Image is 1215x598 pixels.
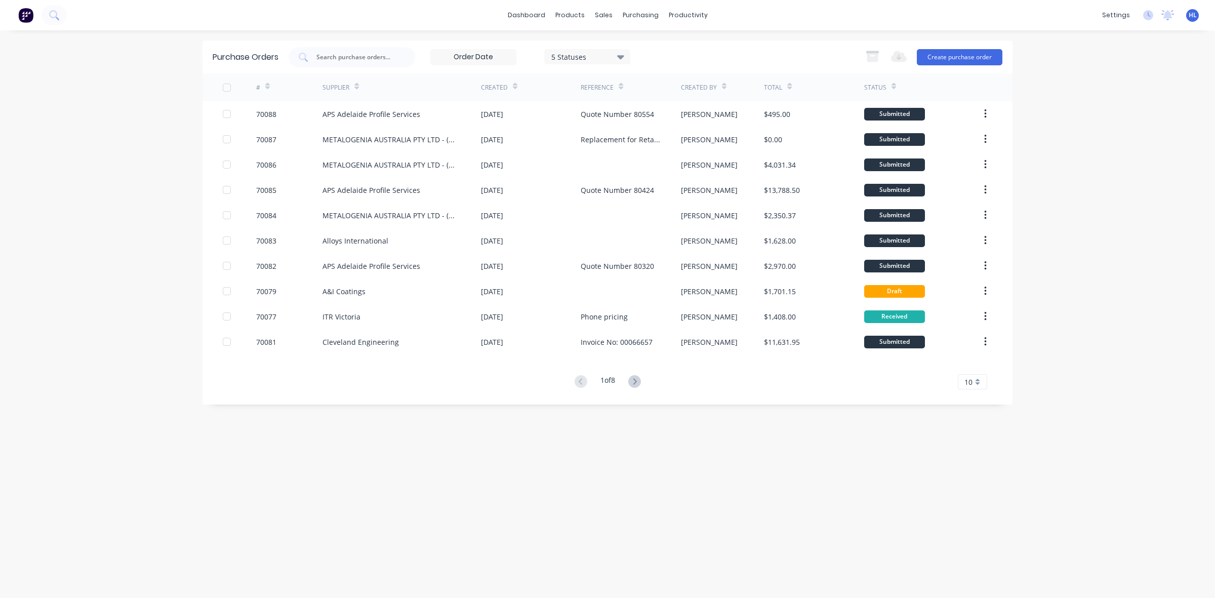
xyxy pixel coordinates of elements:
[681,261,738,271] div: [PERSON_NAME]
[256,286,276,297] div: 70079
[481,261,503,271] div: [DATE]
[315,52,399,62] input: Search purchase orders...
[864,158,925,171] div: Submitted
[764,337,800,347] div: $11,631.95
[681,311,738,322] div: [PERSON_NAME]
[256,134,276,145] div: 70087
[618,8,664,23] div: purchasing
[764,134,782,145] div: $0.00
[864,336,925,348] div: Submitted
[256,160,276,170] div: 70086
[581,337,653,347] div: Invoice No: 00066657
[322,286,366,297] div: A&I Coatings
[431,50,516,65] input: Order Date
[322,83,349,92] div: Supplier
[18,8,33,23] img: Factory
[481,311,503,322] div: [DATE]
[864,108,925,121] div: Submitted
[681,134,738,145] div: [PERSON_NAME]
[664,8,713,23] div: productivity
[581,311,628,322] div: Phone pricing
[764,185,800,195] div: $13,788.50
[681,109,738,119] div: [PERSON_NAME]
[581,261,654,271] div: Quote Number 80320
[600,375,615,389] div: 1 of 8
[322,109,420,119] div: APS Adelaide Profile Services
[964,377,973,387] span: 10
[864,133,925,146] div: Submitted
[481,134,503,145] div: [DATE]
[322,210,461,221] div: METALOGENIA AUSTRALIA PTY LTD - (MTG)
[256,311,276,322] div: 70077
[503,8,550,23] a: dashboard
[481,185,503,195] div: [DATE]
[481,160,503,170] div: [DATE]
[256,261,276,271] div: 70082
[864,209,925,222] div: Submitted
[581,83,614,92] div: Reference
[864,83,886,92] div: Status
[581,185,654,195] div: Quote Number 80424
[322,160,461,170] div: METALOGENIA AUSTRALIA PTY LTD - (MTG)
[322,134,461,145] div: METALOGENIA AUSTRALIA PTY LTD - (MTG)
[581,134,660,145] div: Replacement for Retaincon QLD - Ref [PERSON_NAME]
[681,210,738,221] div: [PERSON_NAME]
[322,311,360,322] div: ITR Victoria
[764,83,782,92] div: Total
[481,337,503,347] div: [DATE]
[764,286,796,297] div: $1,701.15
[864,260,925,272] div: Submitted
[764,160,796,170] div: $4,031.34
[256,109,276,119] div: 70088
[581,109,654,119] div: Quote Number 80554
[764,311,796,322] div: $1,408.00
[681,185,738,195] div: [PERSON_NAME]
[681,160,738,170] div: [PERSON_NAME]
[256,185,276,195] div: 70085
[256,83,260,92] div: #
[481,83,508,92] div: Created
[481,210,503,221] div: [DATE]
[213,51,278,63] div: Purchase Orders
[481,286,503,297] div: [DATE]
[1097,8,1135,23] div: settings
[681,286,738,297] div: [PERSON_NAME]
[764,261,796,271] div: $2,970.00
[681,83,717,92] div: Created By
[256,210,276,221] div: 70084
[481,235,503,246] div: [DATE]
[551,51,624,62] div: 5 Statuses
[681,235,738,246] div: [PERSON_NAME]
[550,8,590,23] div: products
[864,184,925,196] div: Submitted
[481,109,503,119] div: [DATE]
[256,235,276,246] div: 70083
[322,185,420,195] div: APS Adelaide Profile Services
[864,310,925,323] div: Received
[322,235,388,246] div: Alloys International
[864,234,925,247] div: Submitted
[764,109,790,119] div: $495.00
[681,337,738,347] div: [PERSON_NAME]
[322,337,399,347] div: Cleveland Engineering
[917,49,1002,65] button: Create purchase order
[322,261,420,271] div: APS Adelaide Profile Services
[256,337,276,347] div: 70081
[590,8,618,23] div: sales
[1189,11,1197,20] span: HL
[764,235,796,246] div: $1,628.00
[764,210,796,221] div: $2,350.37
[864,285,925,298] div: Draft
